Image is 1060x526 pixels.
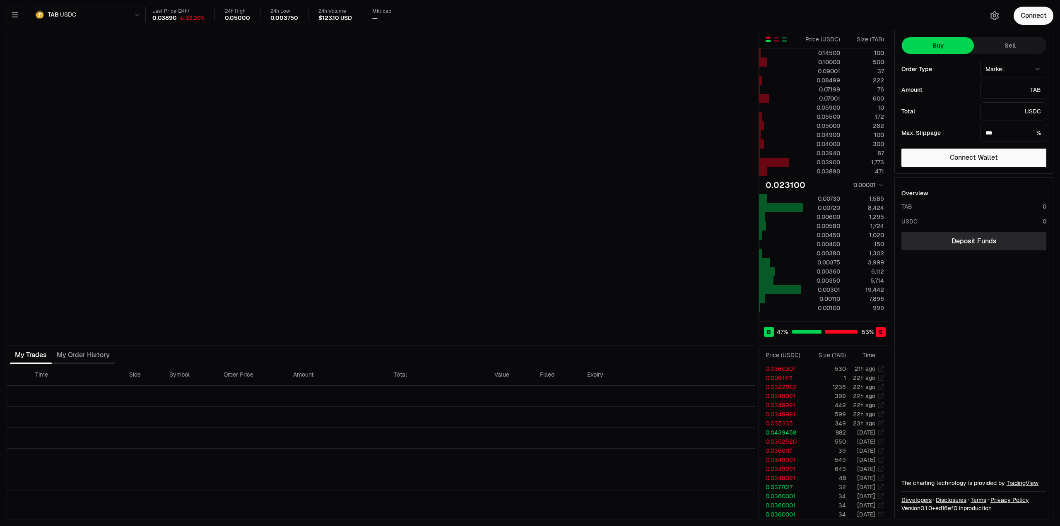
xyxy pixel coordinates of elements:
div: 471 [847,167,884,175]
td: 39 [807,446,846,455]
div: USDC [980,102,1046,120]
div: 0.00350 [803,276,840,285]
td: 34 [807,510,846,519]
div: 172 [847,113,884,121]
div: 300 [847,140,884,148]
div: $123.10 USD [318,14,352,22]
a: Deposit Funds [901,232,1046,250]
td: 0.0349991 [759,410,807,419]
time: [DATE] [857,474,875,482]
div: 222 [847,76,884,84]
th: Expiry [581,364,671,386]
td: 0.0084611 [759,373,807,382]
div: 0.07199 [803,85,840,94]
a: Privacy Policy [990,496,1029,504]
div: TAB [901,202,912,211]
td: 32 [807,483,846,492]
div: 0.00600 [803,213,840,221]
div: 24h High [225,8,250,14]
td: 0.0349991 [759,455,807,464]
div: 19,442 [847,286,884,294]
div: 1,585 [847,195,884,203]
div: 0.00380 [803,249,840,257]
div: — [372,14,378,22]
td: 399 [807,391,846,401]
div: USDC [901,217,918,226]
div: 0.023100 [766,179,805,191]
td: 0.0360001 [759,492,807,501]
td: 0.0439458 [759,428,807,437]
div: 0.00720 [803,204,840,212]
div: 600 [847,94,884,103]
td: 0.0360307 [759,364,807,373]
div: 1,773 [847,158,884,166]
span: TAB [48,11,58,19]
div: 6,112 [847,267,884,276]
time: [DATE] [857,483,875,491]
time: 22h ago [853,383,875,391]
time: [DATE] [857,502,875,509]
div: 0.05000 [225,14,250,22]
div: 0.04900 [803,131,840,139]
time: 22h ago [853,401,875,409]
div: 0.03890 [803,167,840,175]
button: Show Buy Orders Only [781,36,788,43]
div: 1,020 [847,231,884,239]
div: Price ( USDC ) [766,351,807,359]
div: Total [901,108,973,114]
div: 0 [1043,217,1046,226]
div: 0.08499 [803,76,840,84]
div: 0.00400 [803,240,840,248]
div: 0.00375 [803,258,840,267]
time: [DATE] [857,447,875,454]
a: Disclosures [936,496,966,504]
th: Side [123,364,163,386]
td: 0.0351135 [759,419,807,428]
th: Symbol [163,364,217,386]
div: 0.00360 [803,267,840,276]
td: 34 [807,501,846,510]
div: The charting technology is provided by [901,479,1046,487]
div: 1,295 [847,213,884,221]
th: Order Price [217,364,287,386]
button: Sell [974,37,1046,54]
div: 0.003750 [270,14,299,22]
div: 0.07001 [803,94,840,103]
button: Show Sell Orders Only [773,36,780,43]
td: 0.0352520 [759,437,807,446]
div: 0.14500 [803,49,840,57]
td: 599 [807,410,846,419]
div: TAB [980,81,1046,99]
td: 0.0349991 [759,391,807,401]
time: [DATE] [857,438,875,445]
div: 76 [847,85,884,94]
div: 3,999 [847,258,884,267]
div: 24h Volume [318,8,352,14]
td: 882 [807,428,846,437]
div: 0 [1043,202,1046,211]
td: 0.0360001 [759,510,807,519]
div: Last Price (24h) [152,8,205,14]
div: 0.05900 [803,103,840,112]
div: 100 [847,131,884,139]
th: Value [488,364,533,386]
td: 1236 [807,382,846,391]
td: 0.0350117 [759,446,807,455]
div: Version 0.1.0 + in production [901,504,1046,512]
div: 22.20% [186,15,205,22]
a: Developers [901,496,932,504]
span: USDC [60,11,76,19]
td: 349 [807,419,846,428]
div: 282 [847,122,884,130]
div: 10 [847,103,884,112]
time: 21h ago [855,365,875,372]
div: 0.00450 [803,231,840,239]
time: [DATE] [857,511,875,518]
time: 22h ago [853,374,875,382]
button: Connect Wallet [901,149,1046,167]
div: Overview [901,189,928,197]
div: 5,714 [847,276,884,285]
div: 0.03890 [152,14,177,22]
td: 0.0349991 [759,401,807,410]
time: [DATE] [857,456,875,464]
